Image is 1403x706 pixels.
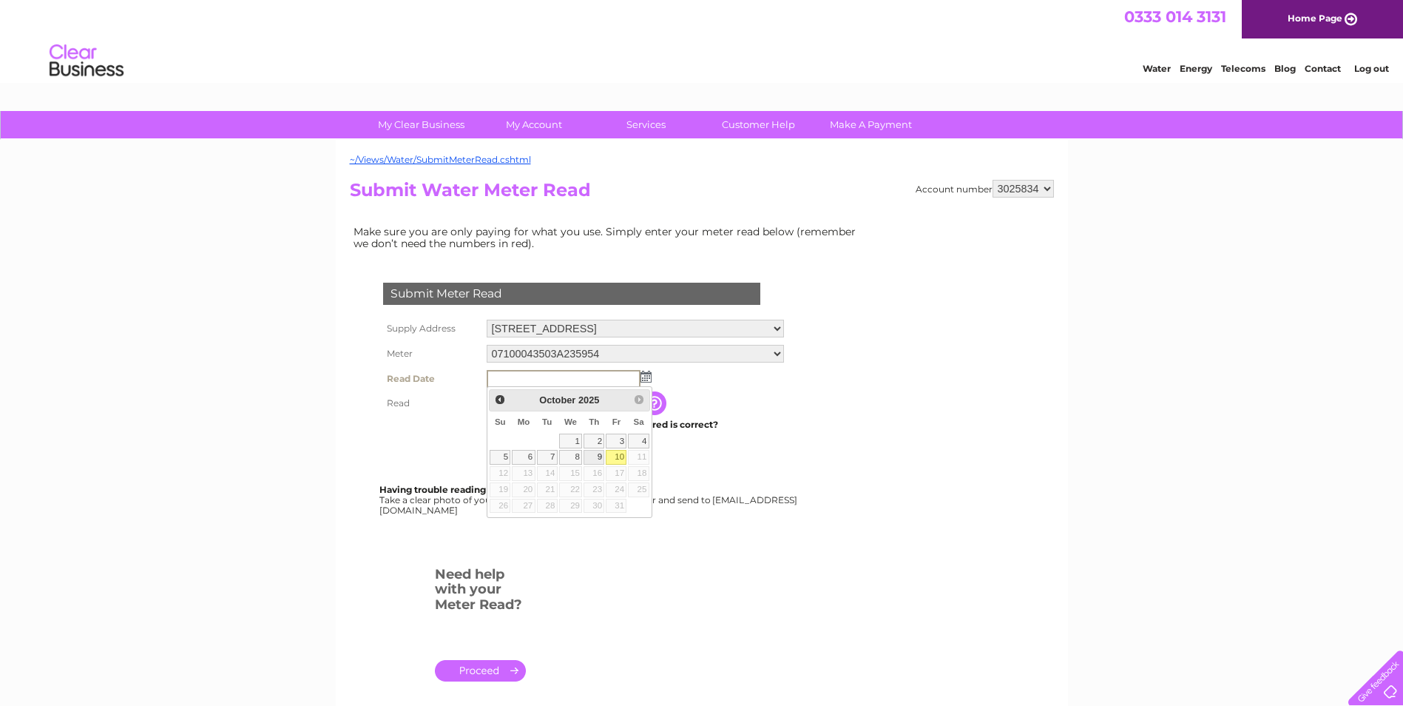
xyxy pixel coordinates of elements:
[491,391,508,409] a: Prev
[379,485,799,515] div: Take a clear photo of your readings, tell us which supply it's for and send to [EMAIL_ADDRESS][DO...
[49,38,124,84] img: logo.png
[1221,63,1265,74] a: Telecoms
[435,564,526,620] h3: Need help with your Meter Read?
[612,417,621,426] span: Friday
[1180,63,1212,74] a: Energy
[350,180,1054,208] h2: Submit Water Meter Read
[379,341,483,366] th: Meter
[379,391,483,415] th: Read
[383,283,760,305] div: Submit Meter Read
[640,371,652,383] img: ...
[473,111,595,138] a: My Account
[634,417,644,426] span: Saturday
[606,434,626,448] a: 3
[584,450,604,465] a: 9
[495,417,506,426] span: Sunday
[1354,63,1389,74] a: Log out
[360,111,482,138] a: My Clear Business
[1143,63,1171,74] a: Water
[578,394,599,406] span: 2025
[483,415,788,434] td: Are you sure the read you have entered is correct?
[564,417,577,426] span: Wednesday
[1274,63,1296,74] a: Blog
[1305,63,1341,74] a: Contact
[916,180,1054,198] div: Account number
[350,222,868,253] td: Make sure you are only paying for what you use. Simply enter your meter read below (remember we d...
[350,154,531,165] a: ~/Views/Water/SubmitMeterRead.cshtml
[490,450,510,465] a: 5
[697,111,819,138] a: Customer Help
[643,391,669,415] input: Information
[494,394,506,406] span: Prev
[518,417,530,426] span: Monday
[559,450,583,465] a: 8
[606,450,626,465] a: 10
[585,111,707,138] a: Services
[542,417,552,426] span: Tuesday
[810,111,932,138] a: Make A Payment
[537,450,558,465] a: 7
[435,660,526,682] a: .
[512,450,535,465] a: 6
[379,316,483,341] th: Supply Address
[353,8,1052,72] div: Clear Business is a trading name of Verastar Limited (registered in [GEOGRAPHIC_DATA] No. 3667643...
[379,484,545,495] b: Having trouble reading your meter?
[559,434,583,448] a: 1
[628,434,649,448] a: 4
[539,394,575,406] span: October
[379,366,483,391] th: Read Date
[584,434,604,448] a: 2
[589,417,599,426] span: Thursday
[1124,7,1226,26] a: 0333 014 3131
